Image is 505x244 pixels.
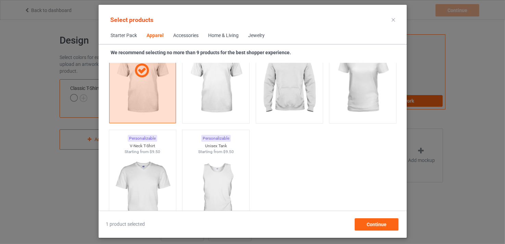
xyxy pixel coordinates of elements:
[366,222,386,227] span: Continue
[354,218,398,231] div: Continue
[110,16,153,23] span: Select products
[173,32,199,39] div: Accessories
[109,149,176,155] div: Starting from
[111,50,291,55] strong: We recommend selecting no more than 9 products for the best shopper experience.
[332,43,393,120] img: regular.jpg
[109,143,176,149] div: V-Neck T-Shirt
[208,32,239,39] div: Home & Living
[185,43,247,120] img: regular.jpg
[248,32,265,39] div: Jewelry
[112,155,173,232] img: regular.jpg
[201,135,230,142] div: Personalizable
[182,143,249,149] div: Unisex Tank
[106,221,145,228] span: 1 product selected
[258,43,320,120] img: regular.jpg
[150,149,160,154] span: $9.50
[147,32,164,39] div: Apparel
[106,27,142,44] span: Starter Pack
[223,149,233,154] span: $9.50
[185,155,247,232] img: regular.jpg
[128,135,157,142] div: Personalizable
[182,149,249,155] div: Starting from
